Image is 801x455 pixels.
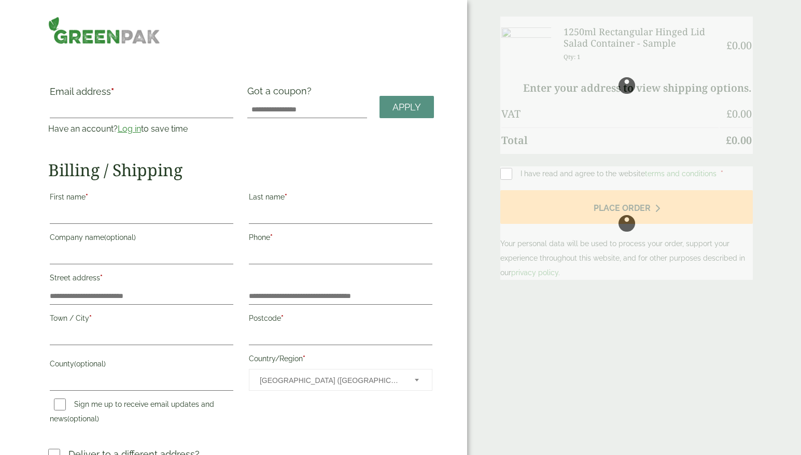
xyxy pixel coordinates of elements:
label: County [50,357,233,374]
abbr: required [281,314,284,322]
label: Town / City [50,311,233,329]
label: Sign me up to receive email updates and news [50,400,214,426]
label: Postcode [249,311,432,329]
abbr: required [111,86,114,97]
span: (optional) [104,233,136,241]
abbr: required [285,193,287,201]
label: Street address [50,271,233,288]
input: Sign me up to receive email updates and news(optional) [54,399,66,410]
label: Phone [249,230,432,248]
label: Country/Region [249,351,432,369]
span: Country/Region [249,369,432,391]
label: Got a coupon? [247,86,316,102]
span: United Kingdom (UK) [260,369,401,391]
label: Company name [50,230,233,248]
p: Have an account? to save time [48,123,235,135]
abbr: required [86,193,88,201]
abbr: required [89,314,92,322]
h2: Billing / Shipping [48,160,434,180]
abbr: required [270,233,273,241]
label: Email address [50,87,233,102]
span: Apply [392,102,421,113]
span: (optional) [74,360,106,368]
a: Log in [118,124,141,134]
abbr: required [303,354,305,363]
img: GreenPak Supplies [48,17,160,44]
span: (optional) [67,415,99,423]
a: Apply [380,96,434,118]
label: Last name [249,190,432,207]
label: First name [50,190,233,207]
abbr: required [100,274,103,282]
